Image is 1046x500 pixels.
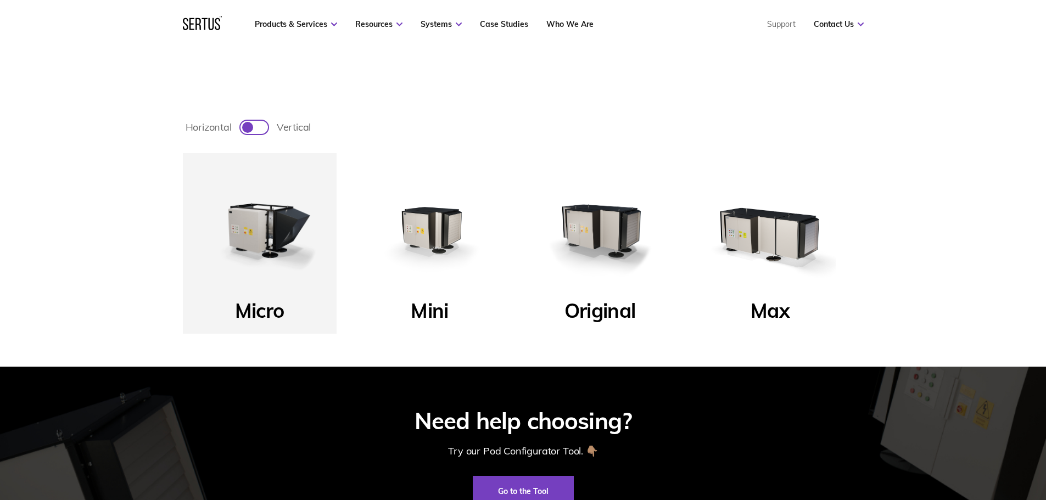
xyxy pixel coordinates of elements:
p: Micro [235,298,284,330]
p: Original [564,298,635,330]
img: Max [704,164,836,296]
a: Case Studies [480,19,528,29]
div: Need help choosing? [415,408,631,434]
span: horizontal [186,121,232,133]
a: Products & Services [255,19,337,29]
p: Max [751,298,790,330]
a: Systems [421,19,462,29]
a: Who We Are [546,19,594,29]
div: Try our Pod Configurator Tool. 👇🏽 [448,443,597,459]
img: Original [534,164,666,296]
a: Support [767,19,796,29]
iframe: Chat Widget [991,447,1046,500]
a: Resources [355,19,402,29]
img: Mini [364,164,496,296]
p: Mini [411,298,448,330]
span: vertical [277,121,311,133]
img: Micro [194,164,326,296]
a: Contact Us [814,19,864,29]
